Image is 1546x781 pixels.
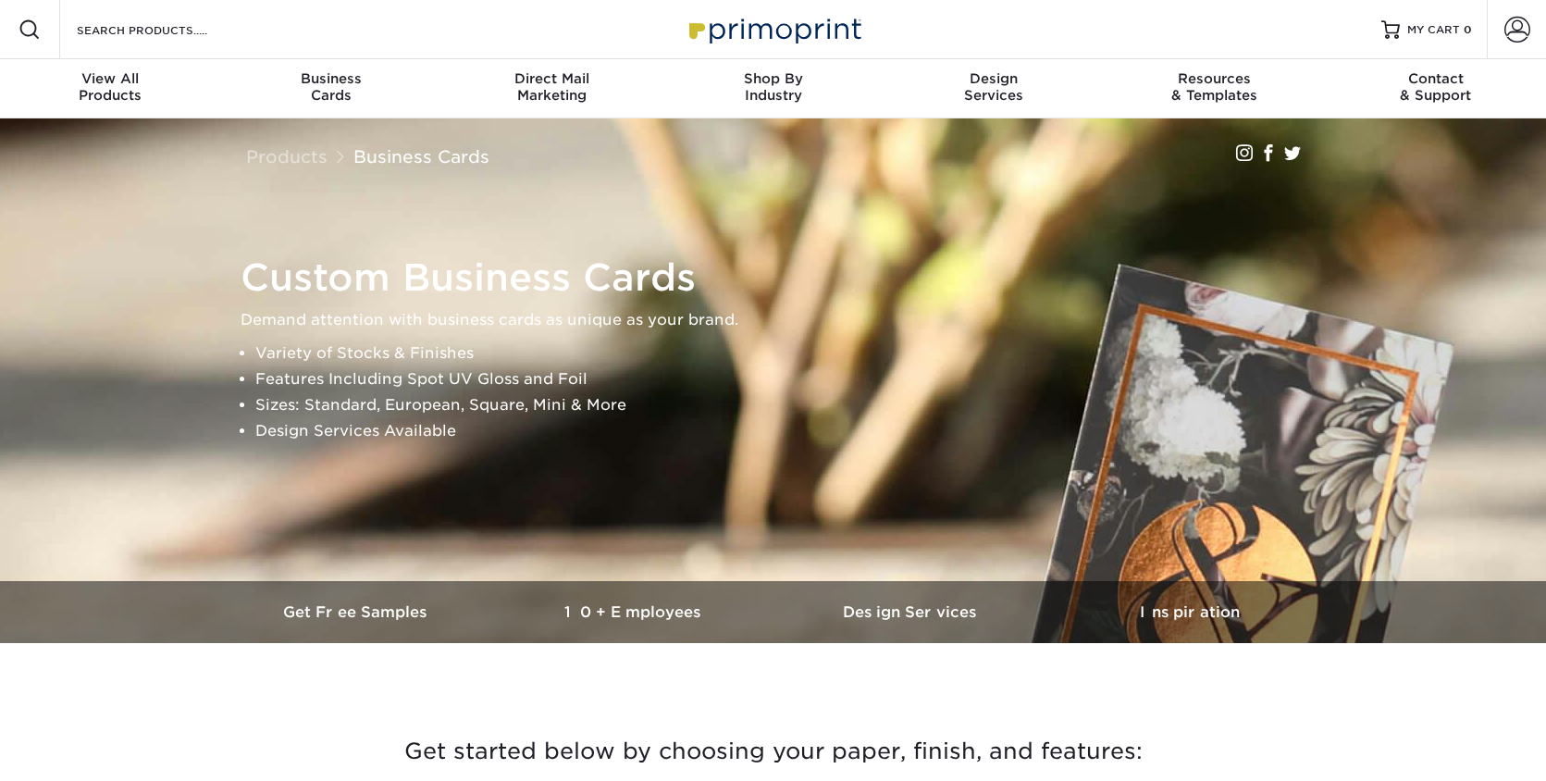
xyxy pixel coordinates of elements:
[662,70,884,104] div: Industry
[1325,70,1546,87] span: Contact
[773,603,1051,621] h3: Design Services
[662,59,884,118] a: Shop ByIndustry
[218,581,496,643] a: Get Free Samples
[221,59,442,118] a: BusinessCards
[1105,59,1326,118] a: Resources& Templates
[884,59,1105,118] a: DesignServices
[353,146,489,167] a: Business Cards
[1325,59,1546,118] a: Contact& Support
[1051,603,1329,621] h3: Inspiration
[241,255,1323,300] h1: Custom Business Cards
[255,366,1323,392] li: Features Including Spot UV Gloss and Foil
[1464,23,1472,36] span: 0
[241,307,1323,333] p: Demand attention with business cards as unique as your brand.
[884,70,1105,87] span: Design
[255,392,1323,418] li: Sizes: Standard, European, Square, Mini & More
[246,146,328,167] a: Products
[441,59,662,118] a: Direct MailMarketing
[773,581,1051,643] a: Design Services
[255,341,1323,366] li: Variety of Stocks & Finishes
[218,603,496,621] h3: Get Free Samples
[496,603,773,621] h3: 10+ Employees
[441,70,662,87] span: Direct Mail
[221,70,442,87] span: Business
[1051,581,1329,643] a: Inspiration
[441,70,662,104] div: Marketing
[75,19,255,41] input: SEARCH PRODUCTS.....
[1105,70,1326,87] span: Resources
[884,70,1105,104] div: Services
[496,581,773,643] a: 10+ Employees
[662,70,884,87] span: Shop By
[1407,22,1460,38] span: MY CART
[681,9,866,49] img: Primoprint
[1325,70,1546,104] div: & Support
[5,725,157,775] iframe: Google Customer Reviews
[221,70,442,104] div: Cards
[1105,70,1326,104] div: & Templates
[255,418,1323,444] li: Design Services Available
